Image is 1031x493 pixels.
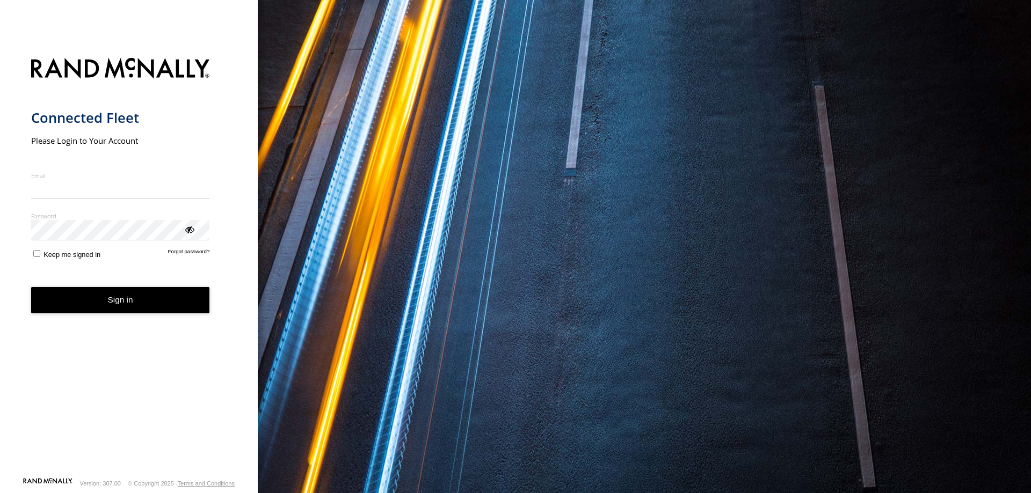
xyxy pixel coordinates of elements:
[80,480,121,487] div: Version: 307.00
[31,287,210,313] button: Sign in
[128,480,235,487] div: © Copyright 2025 -
[184,224,194,234] div: ViewPassword
[43,251,100,259] span: Keep me signed in
[178,480,235,487] a: Terms and Conditions
[31,56,210,83] img: Rand McNally
[33,250,40,257] input: Keep me signed in
[23,478,72,489] a: Visit our Website
[31,135,210,146] h2: Please Login to Your Account
[31,51,227,477] form: main
[31,109,210,127] h1: Connected Fleet
[31,212,210,220] label: Password
[168,248,210,259] a: Forgot password?
[31,172,210,180] label: Email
